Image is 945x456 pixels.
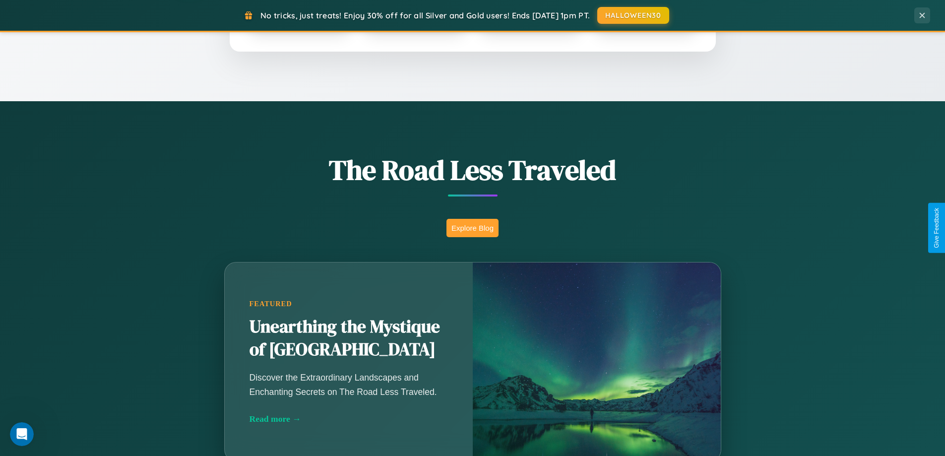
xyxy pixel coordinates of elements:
p: Discover the Extraordinary Landscapes and Enchanting Secrets on The Road Less Traveled. [250,371,448,398]
button: Explore Blog [446,219,499,237]
span: No tricks, just treats! Enjoy 30% off for all Silver and Gold users! Ends [DATE] 1pm PT. [260,10,590,20]
h2: Unearthing the Mystique of [GEOGRAPHIC_DATA] [250,316,448,361]
button: HALLOWEEN30 [597,7,669,24]
iframe: Intercom live chat [10,422,34,446]
div: Featured [250,300,448,308]
div: Give Feedback [933,208,940,248]
div: Read more → [250,414,448,424]
h1: The Road Less Traveled [175,151,770,189]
